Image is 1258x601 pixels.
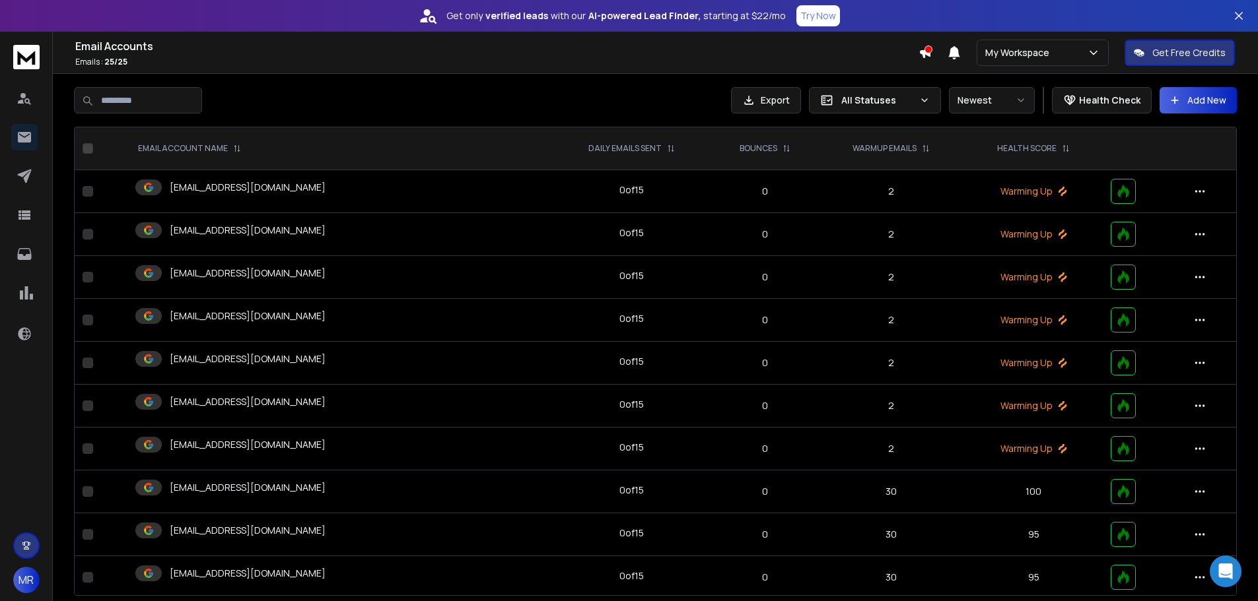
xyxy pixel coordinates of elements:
td: 2 [818,427,964,470]
td: 2 [818,299,964,342]
button: Health Check [1052,87,1152,113]
div: 0 of 15 [619,183,644,197]
div: 0 of 15 [619,269,644,282]
p: [EMAIL_ADDRESS][DOMAIN_NAME] [170,309,326,323]
div: 0 of 15 [619,398,644,411]
td: 2 [818,342,964,385]
div: EMAIL ACCOUNT NAME [138,143,241,154]
p: [EMAIL_ADDRESS][DOMAIN_NAME] [170,438,326,451]
button: Newest [949,87,1035,113]
p: [EMAIL_ADDRESS][DOMAIN_NAME] [170,352,326,365]
p: Get only with our starting at $22/mo [446,9,786,22]
strong: verified leads [485,9,548,22]
p: Warming Up [972,399,1095,412]
td: 95 [964,556,1103,599]
td: 30 [818,470,964,513]
p: HEALTH SCORE [997,143,1057,154]
span: 25 / 25 [104,56,127,67]
button: Add New [1160,87,1237,113]
td: 2 [818,170,964,213]
p: [EMAIL_ADDRESS][DOMAIN_NAME] [170,395,326,408]
div: 0 of 15 [619,312,644,325]
img: logo [13,45,40,69]
p: DAILY EMAILS SENT [588,143,662,154]
td: 30 [818,556,964,599]
div: 0 of 15 [619,484,644,497]
strong: AI-powered Lead Finder, [588,9,701,22]
p: WARMUP EMAILS [853,143,917,154]
p: 0 [720,228,811,241]
p: [EMAIL_ADDRESS][DOMAIN_NAME] [170,481,326,494]
p: My Workspace [985,46,1055,59]
h1: Email Accounts [75,38,919,54]
button: Get Free Credits [1125,40,1235,66]
p: Get Free Credits [1152,46,1226,59]
p: 0 [720,571,811,584]
p: Emails : [75,57,919,67]
p: Warming Up [972,442,1095,455]
p: [EMAIL_ADDRESS][DOMAIN_NAME] [170,524,326,537]
p: BOUNCES [740,143,777,154]
td: 100 [964,470,1103,513]
p: 0 [720,313,811,327]
button: MR [13,567,40,593]
p: Warming Up [972,228,1095,241]
p: All Statuses [841,94,914,107]
td: 2 [818,385,964,427]
p: Try Now [800,9,836,22]
div: 0 of 15 [619,226,644,239]
p: Warming Up [972,185,1095,198]
div: 0 of 15 [619,569,644,583]
button: Try Now [796,5,840,26]
p: 0 [720,399,811,412]
td: 2 [818,213,964,256]
td: 2 [818,256,964,299]
div: 0 of 15 [619,355,644,368]
div: Open Intercom Messenger [1210,555,1241,587]
p: [EMAIL_ADDRESS][DOMAIN_NAME] [170,267,326,280]
p: Health Check [1079,94,1140,107]
td: 30 [818,513,964,556]
p: Warming Up [972,313,1095,327]
td: 95 [964,513,1103,556]
p: 0 [720,185,811,198]
p: Warming Up [972,356,1095,369]
p: [EMAIL_ADDRESS][DOMAIN_NAME] [170,224,326,237]
div: 0 of 15 [619,441,644,454]
p: 0 [720,485,811,498]
button: Export [731,87,801,113]
p: [EMAIL_ADDRESS][DOMAIN_NAME] [170,181,326,194]
p: 0 [720,270,811,284]
div: 0 of 15 [619,526,644,540]
p: 0 [720,442,811,455]
p: 0 [720,356,811,369]
p: [EMAIL_ADDRESS][DOMAIN_NAME] [170,567,326,580]
p: Warming Up [972,270,1095,284]
p: 0 [720,528,811,541]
